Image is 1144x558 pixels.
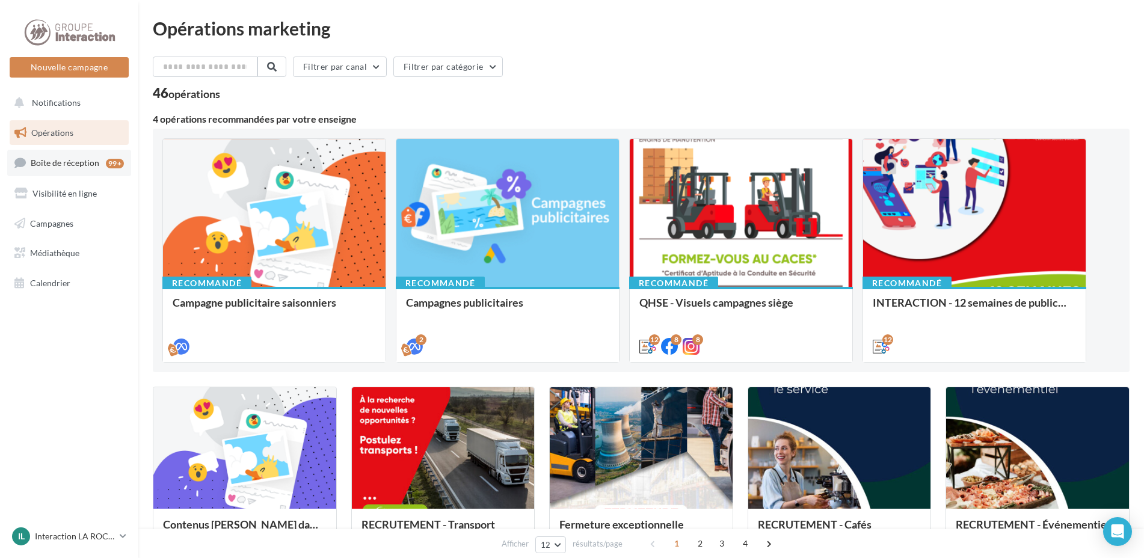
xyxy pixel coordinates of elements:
[667,534,686,553] span: 1
[32,97,81,108] span: Notifications
[873,296,1076,320] div: INTERACTION - 12 semaines de publication
[712,534,731,553] span: 3
[106,159,124,168] div: 99+
[10,57,129,78] button: Nouvelle campagne
[649,334,660,345] div: 12
[758,518,921,542] div: RECRUTEMENT - Cafés
[153,19,1130,37] div: Opérations marketing
[559,518,723,542] div: Fermeture exceptionnelle
[690,534,710,553] span: 2
[10,525,129,548] a: IL Interaction LA ROCHE SUR YON
[35,530,115,542] p: Interaction LA ROCHE SUR YON
[293,57,387,77] button: Filtrer par canal
[7,271,131,296] a: Calendrier
[7,211,131,236] a: Campagnes
[882,334,893,345] div: 12
[406,296,609,320] div: Campagnes publicitaires
[361,518,525,542] div: RECRUTEMENT - Transport
[692,334,703,345] div: 8
[153,114,1130,124] div: 4 opérations recommandées par votre enseigne
[416,334,426,345] div: 2
[30,278,70,288] span: Calendrier
[31,158,99,168] span: Boîte de réception
[162,277,251,290] div: Recommandé
[30,248,79,258] span: Médiathèque
[393,57,503,77] button: Filtrer par catégorie
[168,88,220,99] div: opérations
[956,518,1119,542] div: RECRUTEMENT - Événementiel
[396,277,485,290] div: Recommandé
[639,296,843,320] div: QHSE - Visuels campagnes siège
[7,181,131,206] a: Visibilité en ligne
[7,241,131,266] a: Médiathèque
[629,277,718,290] div: Recommandé
[18,530,25,542] span: IL
[31,127,73,138] span: Opérations
[7,150,131,176] a: Boîte de réception99+
[502,538,529,550] span: Afficher
[30,218,73,228] span: Campagnes
[173,296,376,320] div: Campagne publicitaire saisonniers
[736,534,755,553] span: 4
[573,538,623,550] span: résultats/page
[1103,517,1132,546] div: Open Intercom Messenger
[7,120,131,146] a: Opérations
[535,536,566,553] button: 12
[153,87,220,100] div: 46
[671,334,681,345] div: 8
[32,188,97,198] span: Visibilité en ligne
[541,540,551,550] span: 12
[163,518,327,542] div: Contenus [PERSON_NAME] dans un esprit estival
[7,90,126,115] button: Notifications
[863,277,952,290] div: Recommandé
